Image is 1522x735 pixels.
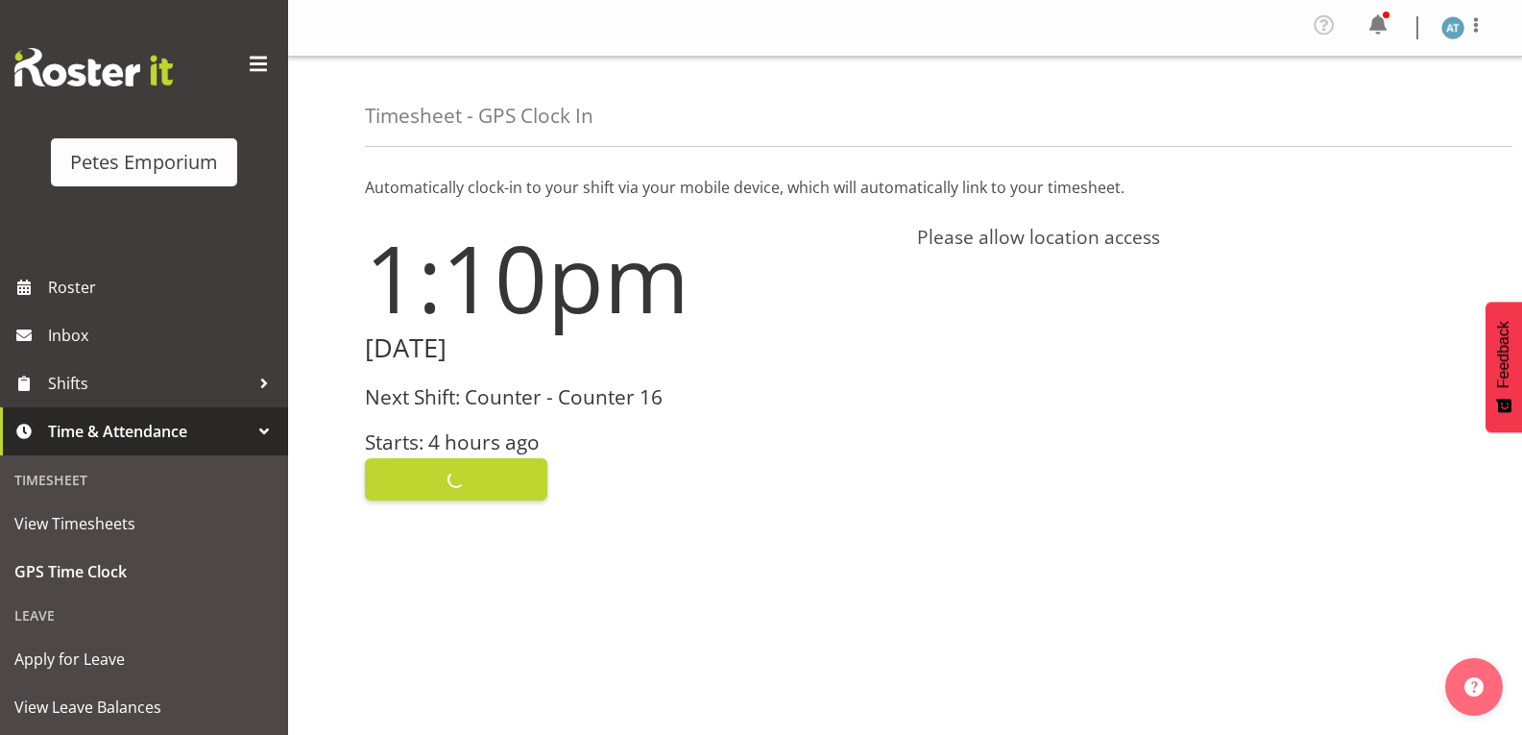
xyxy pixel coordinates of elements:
[1495,321,1512,388] span: Feedback
[1464,677,1484,697] img: help-xxl-2.png
[48,369,250,398] span: Shifts
[917,226,1446,249] h4: Please allow location access
[365,431,894,453] h3: Starts: 4 hours ago
[70,148,218,177] div: Petes Emporium
[5,460,283,500] div: Timesheet
[48,417,250,446] span: Time & Attendance
[5,548,283,596] a: GPS Time Clock
[1486,302,1522,432] button: Feedback - Show survey
[365,386,894,408] h3: Next Shift: Counter - Counter 16
[365,333,894,363] h2: [DATE]
[1441,16,1464,39] img: alex-micheal-taniwha5364.jpg
[5,683,283,731] a: View Leave Balances
[48,273,278,302] span: Roster
[14,557,274,586] span: GPS Time Clock
[48,321,278,350] span: Inbox
[14,48,173,86] img: Rosterit website logo
[14,645,274,674] span: Apply for Leave
[365,176,1445,199] p: Automatically clock-in to your shift via your mobile device, which will automatically link to you...
[14,509,274,538] span: View Timesheets
[5,500,283,548] a: View Timesheets
[14,693,274,722] span: View Leave Balances
[5,596,283,635] div: Leave
[365,105,593,127] h4: Timesheet - GPS Clock In
[365,226,894,330] h1: 1:10pm
[5,635,283,683] a: Apply for Leave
